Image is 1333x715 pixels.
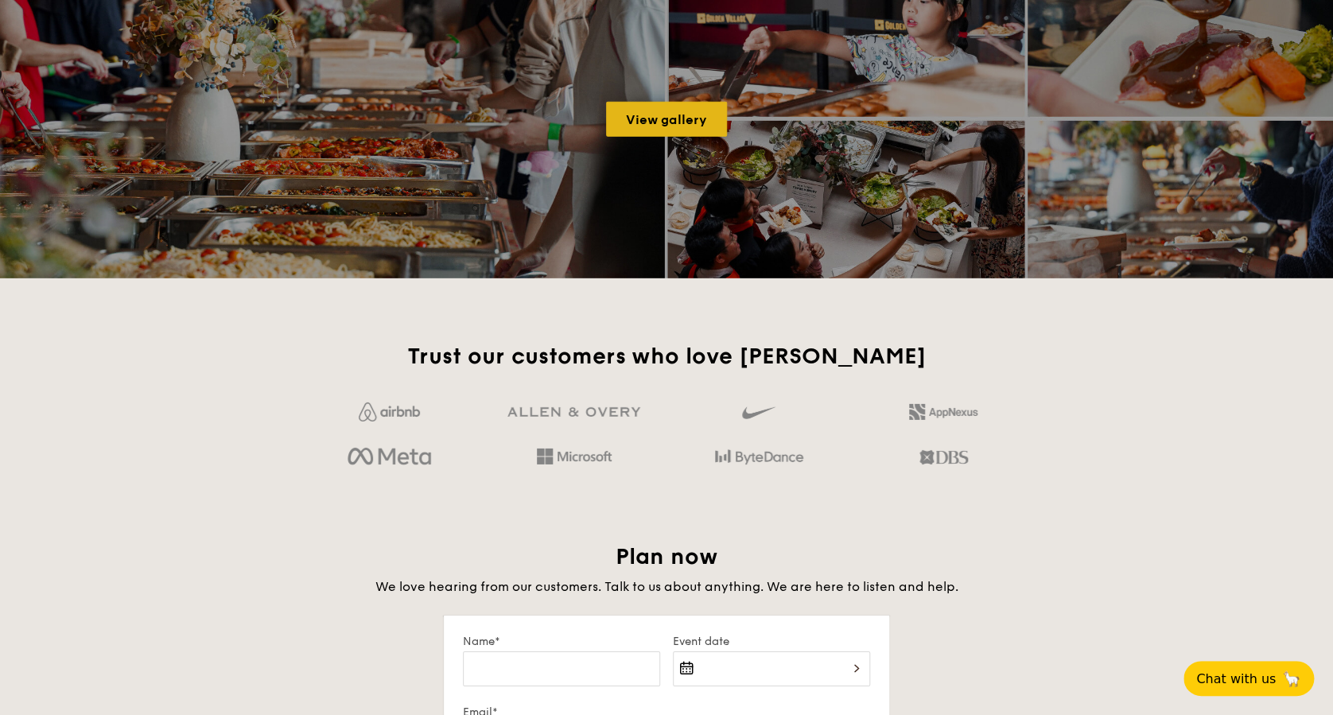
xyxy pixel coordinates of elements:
[909,404,977,420] img: 2L6uqdT+6BmeAFDfWP11wfMG223fXktMZIL+i+lTG25h0NjUBKOYhdW2Kn6T+C0Q7bASH2i+1JIsIulPLIv5Ss6l0e291fRVW...
[1196,671,1276,686] span: Chat with us
[507,407,640,418] img: GRg3jHAAAAABJRU5ErkJggg==
[348,444,431,471] img: meta.d311700b.png
[463,635,660,648] label: Name*
[1183,661,1314,696] button: Chat with us🦙
[742,399,775,426] img: gdlseuq06himwAAAABJRU5ErkJggg==
[303,342,1029,371] h2: Trust our customers who love [PERSON_NAME]
[606,102,727,137] a: View gallery
[375,579,958,594] span: We love hearing from our customers. Talk to us about anything. We are here to listen and help.
[616,543,718,570] span: Plan now
[537,449,612,464] img: Hd4TfVa7bNwuIo1gAAAAASUVORK5CYII=
[715,444,803,471] img: bytedance.dc5c0c88.png
[673,635,870,648] label: Event date
[919,444,968,471] img: dbs.a5bdd427.png
[359,402,420,422] img: Jf4Dw0UUCKFd4aYAAAAASUVORK5CYII=
[1282,670,1301,688] span: 🦙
